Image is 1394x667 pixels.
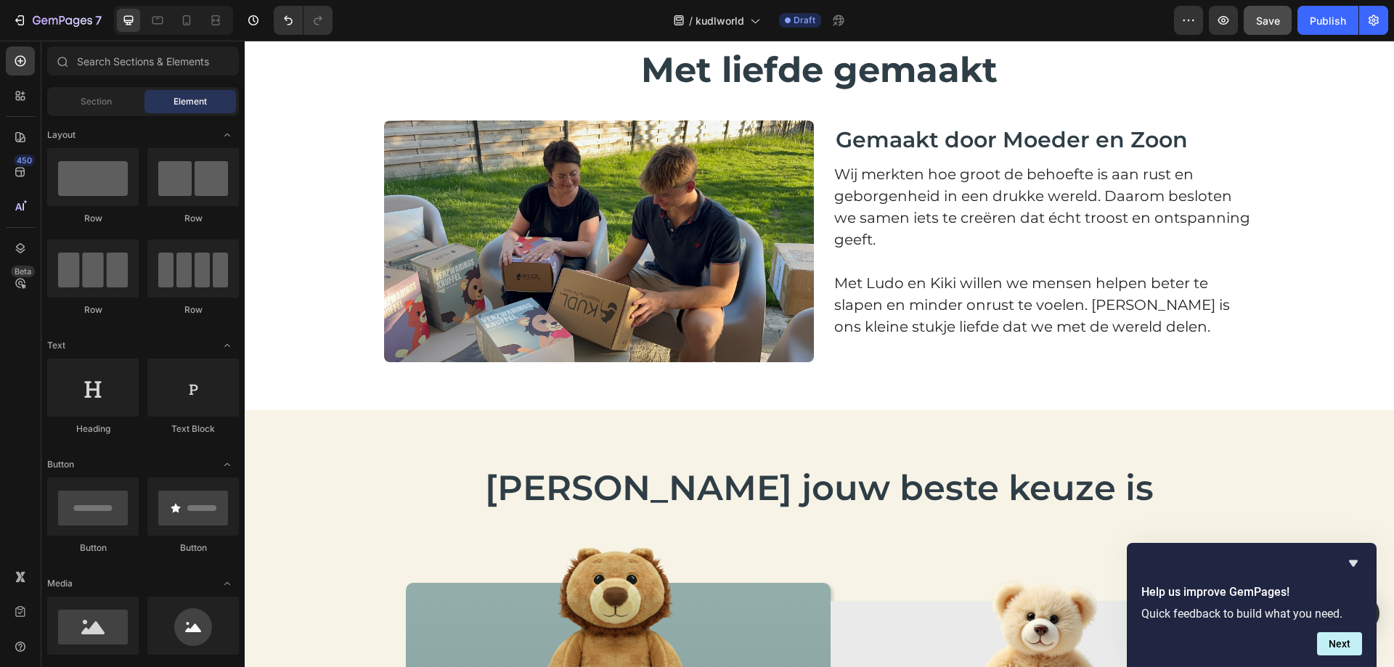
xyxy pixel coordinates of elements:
span: Toggle open [216,123,239,147]
span: Layout [47,128,76,142]
img: tab_domain_overview_orange.svg [40,84,52,96]
img: tab_keywords_by_traffic_grey.svg [142,84,154,96]
span: kudlworld [696,13,744,28]
img: website_grey.svg [23,38,35,49]
div: Text Block [147,422,239,435]
input: Search Sections & Elements [47,46,239,75]
div: Button [47,541,139,555]
p: Met Ludo en Kiki willen we mensen helpen beter te slapen en minder onrust te voelen. [PERSON_NAME... [590,232,1009,297]
div: Row [147,303,239,316]
span: Toggle open [216,453,239,476]
iframe: Design area [245,41,1394,667]
button: Save [1244,6,1292,35]
span: Draft [794,14,815,27]
button: 7 [6,6,108,35]
span: / [689,13,693,28]
div: Row [47,212,139,225]
div: 450 [14,155,35,166]
span: [PERSON_NAME] jouw beste keuze is [240,426,909,468]
div: Domeinoverzicht [56,86,127,95]
span: Button [47,458,74,471]
div: Row [147,212,239,225]
span: Element [174,95,207,108]
span: Save [1256,15,1280,27]
button: Hide survey [1345,555,1362,572]
span: Media [47,577,73,590]
div: Keywords op verkeer [158,86,248,95]
button: Publish [1297,6,1358,35]
button: Next question [1317,632,1362,655]
span: Toggle open [216,334,239,357]
div: Help us improve GemPages! [1141,555,1362,655]
span: Gemaakt door Moeder en Zoon [591,86,943,112]
span: Text [47,339,65,352]
div: Beta [11,266,35,277]
div: Row [47,303,139,316]
h2: Help us improve GemPages! [1141,584,1362,601]
p: 7 [95,12,102,29]
p: Quick feedback to build what you need. [1141,607,1362,621]
p: Wij merkten hoe groot de behoefte is aan rust en geborgenheid in een drukke wereld. Daarom beslot... [590,123,1009,210]
span: Section [81,95,112,108]
div: Button [147,541,239,555]
span: Toggle open [216,572,239,595]
div: Undo/Redo [274,6,333,35]
div: v 4.0.25 [41,23,71,35]
img: logo_orange.svg [23,23,35,35]
div: Domein: [DOMAIN_NAME] [38,38,160,49]
div: Heading [47,422,139,435]
div: Publish [1310,13,1346,28]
